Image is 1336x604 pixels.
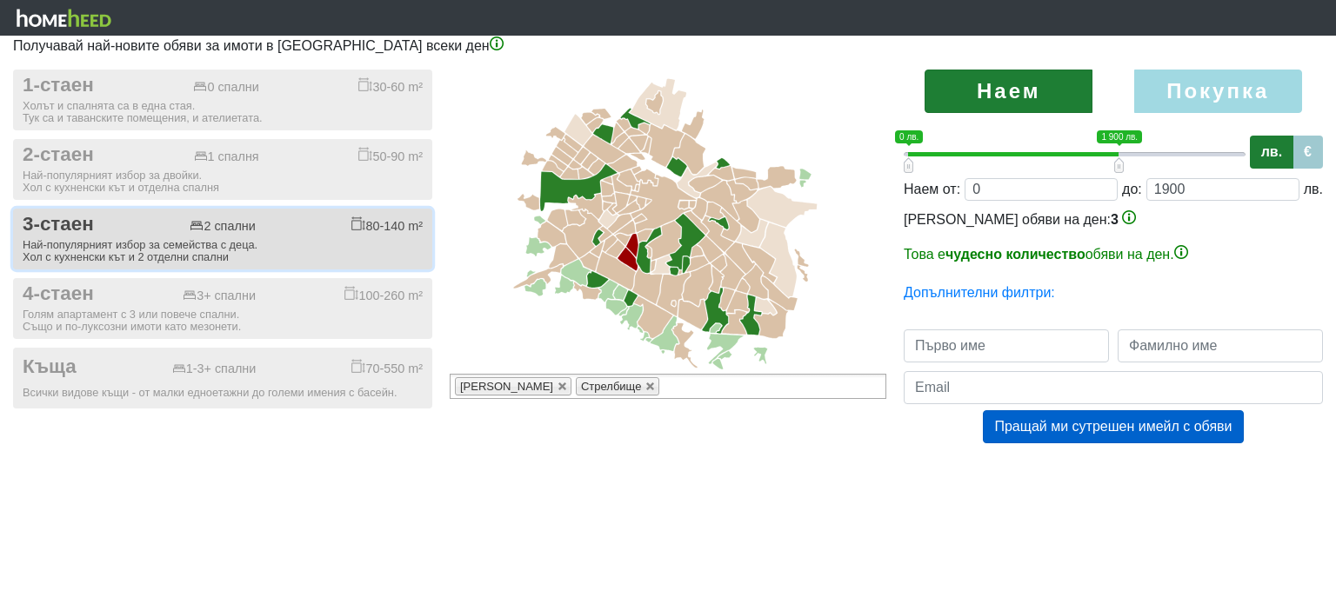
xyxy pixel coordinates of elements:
[23,355,77,379] span: Къща
[193,80,258,95] div: 0 спални
[344,286,423,303] div: 100-260 m²
[1122,179,1142,200] div: до:
[351,216,423,234] div: 80-140 m²
[581,380,641,393] span: Стрелбище
[983,410,1243,443] button: Пращай ми сутрешен имейл с обяви
[1118,329,1323,362] input: Фамилно име
[23,213,94,236] span: 3-стаен
[183,289,256,303] div: 3+ спални
[904,285,1055,300] a: Допълнителни филтри:
[23,143,94,167] span: 2-стаен
[13,209,432,269] button: 3-стаен 2 спални 80-140 m² Най-популярният избор за семейства с деца.Хол с кухненски кът и 2 отде...
[904,329,1109,362] input: Първо име
[1304,179,1323,200] div: лв.
[904,244,1323,265] p: Това е обяви на ден.
[23,387,423,399] div: Всички видове къщи - от малки едноетажни до големи имения с басейн.
[194,149,259,164] div: 1 спалня
[1250,136,1293,169] label: лв.
[23,239,423,263] div: Най-популярният избор за семейства с деца. Хол с кухненски кът и 2 отделни спални
[358,77,423,95] div: 30-60 m²
[13,36,1323,56] p: Получавай най-новите обяви за имоти в [GEOGRAPHIC_DATA] всеки ден
[1097,130,1142,143] span: 1 900 лв.
[172,362,257,376] div: 1-3+ спални
[904,209,1323,265] div: [PERSON_NAME] обяви на ден:
[904,179,960,200] div: Наем от:
[945,247,1085,262] b: чудесно количество
[358,147,423,164] div: 50-90 m²
[23,309,423,333] div: Голям апартамент с 3 или повече спални. Също и по-луксозни имоти като мезонети.
[23,169,423,194] div: Най-популярният избор за двойки. Хол с кухненски кът и отделна спалня
[190,219,255,234] div: 2 спални
[23,282,94,306] span: 4-стаен
[1122,210,1136,224] img: info-3.png
[895,130,923,143] span: 0 лв.
[351,359,423,376] div: 70-550 m²
[1111,212,1119,227] span: 3
[13,348,432,408] button: Къща 1-3+ спални 70-550 m² Всички видове къщи - от малки едноетажни до големи имения с басейн.
[13,139,432,200] button: 2-стаен 1 спалня 50-90 m² Най-популярният избор за двойки.Хол с кухненски кът и отделна спалня
[13,70,432,130] button: 1-стаен 0 спални 30-60 m² Холът и спалнята са в една стая.Тук са и таванските помещения, и ателие...
[904,371,1323,404] input: Email
[23,74,94,97] span: 1-стаен
[925,70,1092,113] label: Наем
[1134,70,1302,113] label: Покупка
[1293,136,1323,169] label: €
[23,100,423,124] div: Холът и спалнята са в една стая. Тук са и таванските помещения, и ателиетата.
[460,380,553,393] span: [PERSON_NAME]
[1174,245,1188,259] img: info-3.png
[490,37,504,50] img: info-3.png
[13,278,432,339] button: 4-стаен 3+ спални 100-260 m² Голям апартамент с 3 или повече спални.Също и по-луксозни имоти като...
